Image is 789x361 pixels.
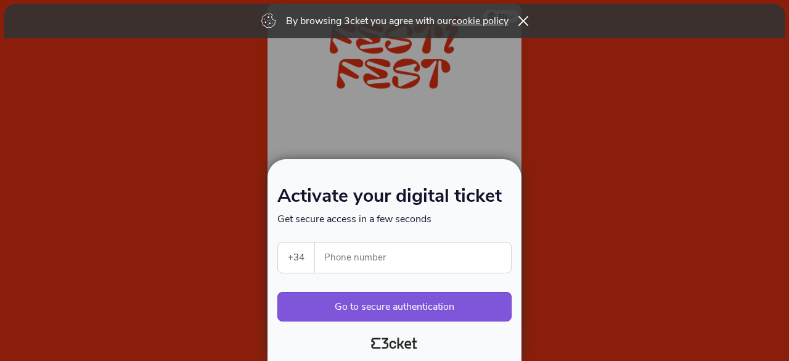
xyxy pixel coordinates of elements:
[277,212,512,226] p: Get secure access in a few seconds
[277,188,512,212] h1: Activate your digital ticket
[315,243,512,273] label: Phone number
[325,243,511,273] input: Phone number
[277,292,512,322] button: Go to secure authentication
[286,14,509,28] p: By browsing 3cket you agree with our
[452,14,509,28] a: cookie policy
